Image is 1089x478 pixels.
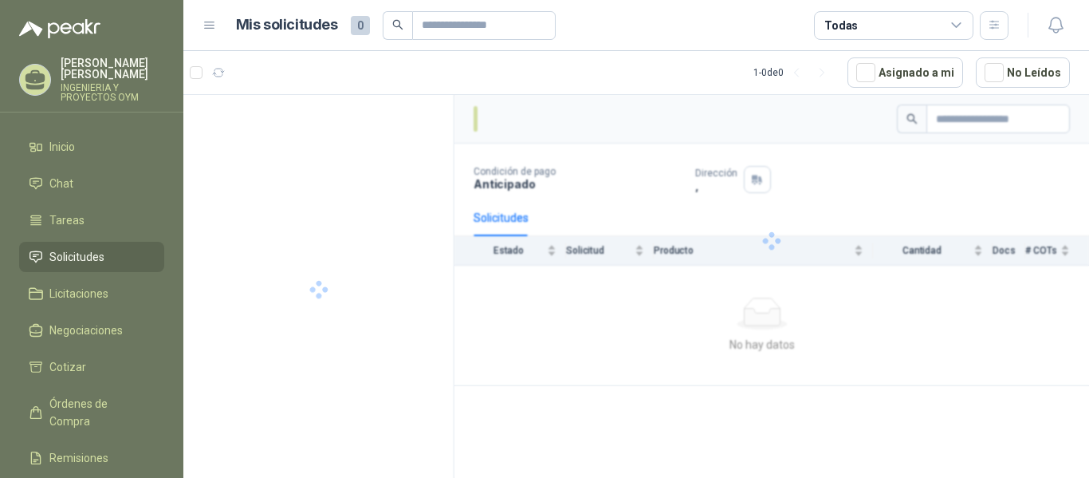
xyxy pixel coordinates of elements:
[19,279,164,309] a: Licitaciones
[19,389,164,437] a: Órdenes de Compra
[61,83,164,102] p: INGENIERIA Y PROYECTOS OYM
[351,16,370,35] span: 0
[19,132,164,162] a: Inicio
[19,352,164,382] a: Cotizar
[49,285,108,302] span: Licitaciones
[49,248,104,266] span: Solicitudes
[19,19,100,38] img: Logo peakr
[49,211,85,229] span: Tareas
[824,17,858,34] div: Todas
[61,57,164,80] p: [PERSON_NAME] [PERSON_NAME]
[976,57,1070,88] button: No Leídos
[236,14,338,37] h1: Mis solicitudes
[49,322,123,339] span: Negociaciones
[49,175,73,192] span: Chat
[49,358,86,376] span: Cotizar
[19,168,164,199] a: Chat
[19,242,164,272] a: Solicitudes
[49,138,75,156] span: Inicio
[847,57,963,88] button: Asignado a mi
[49,395,149,430] span: Órdenes de Compra
[753,60,835,85] div: 1 - 0 de 0
[19,443,164,473] a: Remisiones
[49,449,108,467] span: Remisiones
[392,19,403,30] span: search
[19,205,164,235] a: Tareas
[19,315,164,346] a: Negociaciones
